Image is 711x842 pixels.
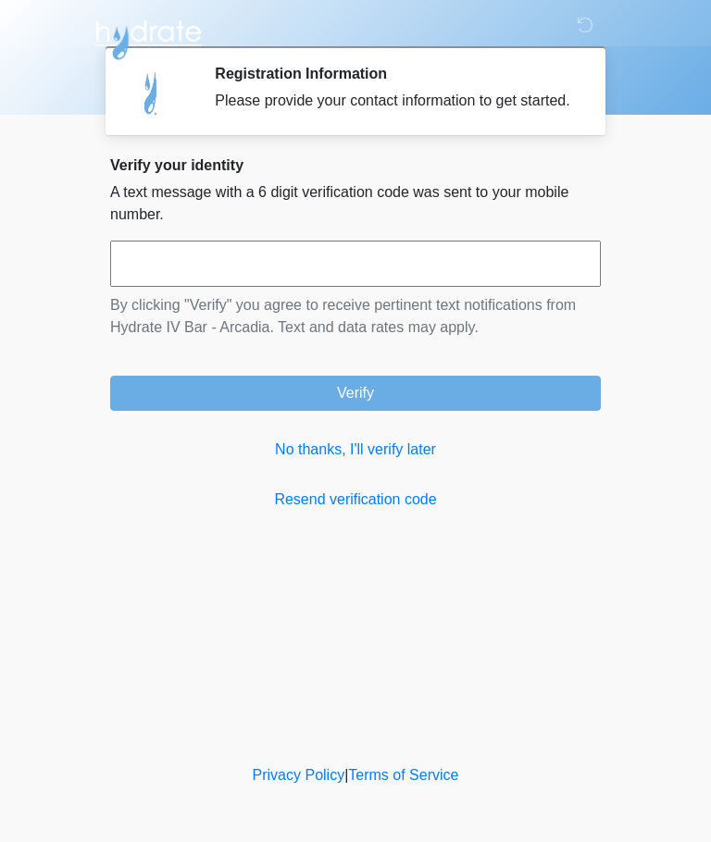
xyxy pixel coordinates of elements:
a: | [344,767,348,783]
a: Terms of Service [348,767,458,783]
button: Verify [110,376,601,411]
h2: Verify your identity [110,156,601,174]
a: Privacy Policy [253,767,345,783]
p: A text message with a 6 digit verification code was sent to your mobile number. [110,181,601,226]
a: Resend verification code [110,489,601,511]
p: By clicking "Verify" you agree to receive pertinent text notifications from Hydrate IV Bar - Arca... [110,294,601,339]
div: Please provide your contact information to get started. [215,90,573,112]
a: No thanks, I'll verify later [110,439,601,461]
img: Hydrate IV Bar - Arcadia Logo [92,14,205,61]
img: Agent Avatar [124,65,180,120]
